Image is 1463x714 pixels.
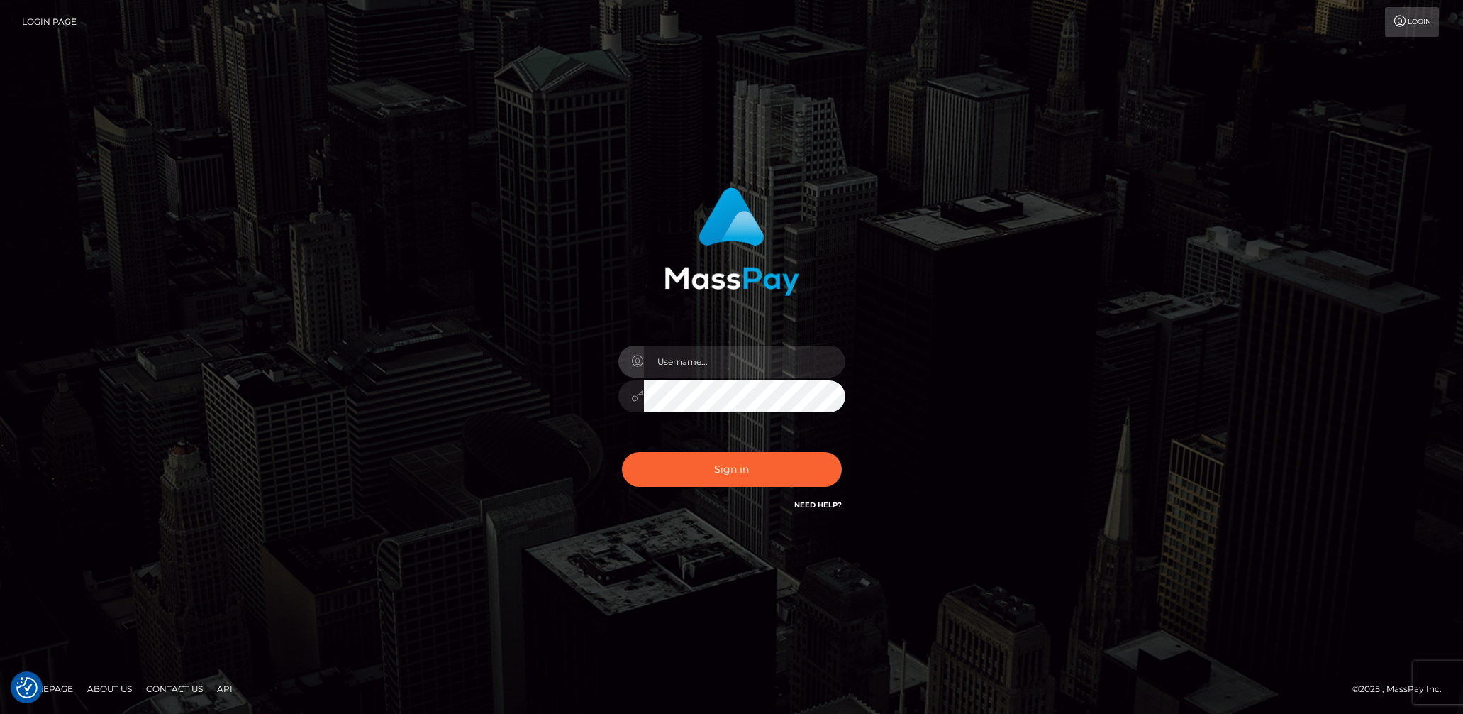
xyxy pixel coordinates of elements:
[140,678,208,700] a: Contact Us
[622,452,842,487] button: Sign in
[1385,7,1439,37] a: Login
[16,677,38,698] button: Consent Preferences
[82,678,138,700] a: About Us
[211,678,238,700] a: API
[16,677,38,698] img: Revisit consent button
[664,187,799,296] img: MassPay Login
[794,500,842,510] a: Need Help?
[22,7,77,37] a: Login Page
[644,346,845,378] input: Username...
[1352,681,1452,697] div: © 2025 , MassPay Inc.
[16,678,79,700] a: Homepage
